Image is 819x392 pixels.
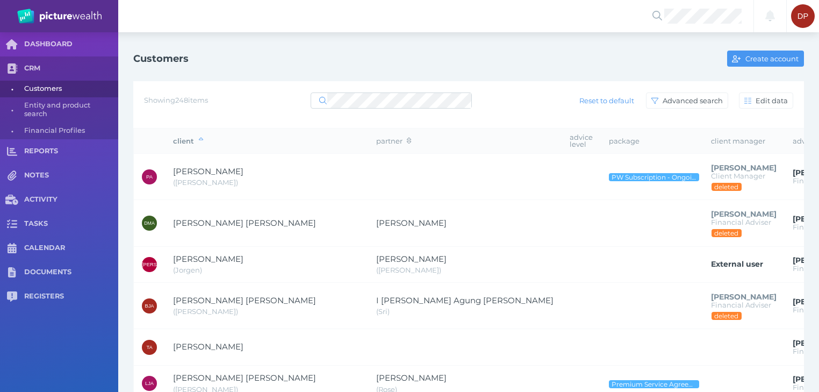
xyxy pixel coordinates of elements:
[173,218,316,228] span: Dominic Martin Alvaro
[711,172,765,180] span: Client Manager (DELETED)
[144,220,155,226] span: DMA
[376,254,447,264] span: Kerry Lynette Read
[611,173,697,181] span: PW Subscription - Ongoing
[173,373,316,383] span: Luke John Anderson
[145,381,154,386] span: LJA
[798,12,808,20] span: DP
[739,92,793,109] button: Edit data
[601,129,703,154] th: package
[24,81,114,97] span: Customers
[703,129,785,154] th: client manager
[714,312,739,320] span: deleted
[646,92,728,109] button: Advanced search
[142,262,183,267] span: [PERSON_NAME]
[574,92,640,109] button: Reset to default
[791,4,815,28] div: David Parry
[142,376,157,391] div: Luke John Anderson
[146,174,153,180] span: PA
[24,268,118,277] span: DOCUMENTS
[562,129,601,154] th: advice level
[660,96,728,105] span: Advanced search
[24,40,118,49] span: DASHBOARD
[711,218,771,226] span: Financial Adviser (DELETED)
[376,218,447,228] span: Nola Joy Alvaro
[376,266,441,274] span: Kerry
[743,54,803,63] span: Create account
[144,96,208,104] span: Showing 248 items
[711,209,777,219] span: Catherine Maitland (DELETED)
[711,259,763,269] span: External user
[711,163,777,173] span: Anthony Dermer (DELETED)
[173,307,238,316] span: Brett
[376,295,554,305] span: I Gusti Ayu Agung Sri Wahyuni Wahyuni
[24,171,118,180] span: NOTES
[611,380,697,388] span: Premium Service Agreement - Ongoing
[142,257,157,272] div: Jorgen Andersen
[24,64,118,73] span: CRM
[24,147,118,156] span: REPORTS
[173,137,203,145] span: client
[711,301,771,309] span: Financial Adviser (DELETED)
[142,169,157,184] div: Paul Allport
[24,292,118,301] span: REGISTERS
[173,254,243,264] span: Jorgen Andersen
[575,96,639,105] span: Reset to default
[24,219,118,229] span: TASKS
[714,183,739,191] span: deleted
[173,295,316,305] span: Brett James Anderson
[376,137,411,145] span: partner
[146,345,152,350] span: TA
[376,307,390,316] span: Sri
[376,373,447,383] span: Rosetta Anderson
[714,229,739,237] span: deleted
[711,292,777,302] span: Frank Trim (DELETED)
[727,51,804,67] button: Create account
[133,53,189,65] h1: Customers
[24,123,114,139] span: Financial Profiles
[753,96,793,105] span: Edit data
[24,97,114,123] span: Entity and product search
[173,341,243,352] span: Timothy Anderson
[173,178,238,187] span: Paul
[24,244,118,253] span: CALENDAR
[17,9,102,24] img: PW
[145,303,154,309] span: BJA
[142,216,157,231] div: Dominic Martin Alvaro
[173,266,202,274] span: Jorgen
[173,166,243,176] span: Paul Allport
[142,340,157,355] div: Timothy Anderson
[24,195,118,204] span: ACTIVITY
[142,298,157,313] div: Brett James Anderson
